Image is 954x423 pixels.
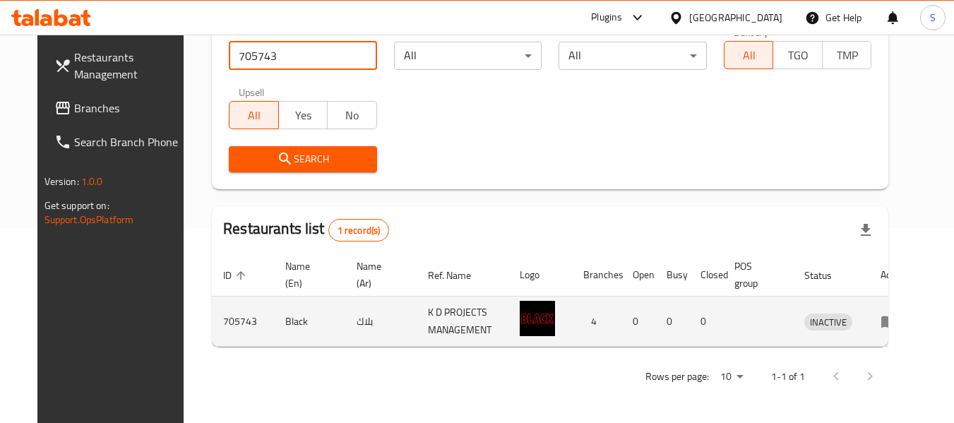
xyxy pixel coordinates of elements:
[689,10,782,25] div: [GEOGRAPHIC_DATA]
[520,301,555,336] img: Black
[43,125,197,159] a: Search Branch Phone
[81,172,103,191] span: 1.0.0
[689,254,723,297] th: Closed
[734,258,776,292] span: POS group
[869,254,918,297] th: Action
[771,368,805,386] p: 1-1 of 1
[572,297,621,347] td: 4
[715,367,749,388] div: Rows per page:
[417,297,508,347] td: K D PROJECTS MANAGEMENT
[212,297,274,347] td: 705743
[44,172,79,191] span: Version:
[44,196,109,215] span: Get support on:
[655,254,689,297] th: Busy
[235,105,273,126] span: All
[822,41,872,69] button: TMP
[428,267,489,284] span: Ref. Name
[229,42,377,70] input: Search for restaurant name or ID..
[655,297,689,347] td: 0
[285,258,328,292] span: Name (En)
[328,219,390,242] div: Total records count
[508,254,572,297] th: Logo
[689,297,723,347] td: 0
[804,267,850,284] span: Status
[285,105,323,126] span: Yes
[779,45,817,66] span: TGO
[74,100,186,117] span: Branches
[559,42,707,70] div: All
[572,254,621,297] th: Branches
[223,267,250,284] span: ID
[357,258,400,292] span: Name (Ar)
[229,146,377,172] button: Search
[930,10,936,25] span: S
[74,133,186,150] span: Search Branch Phone
[849,213,883,247] div: Export file
[591,9,622,26] div: Plugins
[43,91,197,125] a: Branches
[329,224,389,237] span: 1 record(s)
[44,210,134,229] a: Support.OpsPlatform
[74,49,186,83] span: Restaurants Management
[734,27,769,37] label: Delivery
[394,42,542,70] div: All
[730,45,768,66] span: All
[645,368,709,386] p: Rows per page:
[828,45,866,66] span: TMP
[804,314,852,330] span: INACTIVE
[724,41,774,69] button: All
[621,254,655,297] th: Open
[229,101,279,129] button: All
[240,150,366,168] span: Search
[327,101,377,129] button: No
[223,218,389,242] h2: Restaurants list
[333,105,371,126] span: No
[773,41,823,69] button: TGO
[278,101,328,129] button: Yes
[345,297,417,347] td: بلاك
[212,254,918,347] table: enhanced table
[239,87,265,97] label: Upsell
[43,40,197,91] a: Restaurants Management
[274,297,345,347] td: Black
[621,297,655,347] td: 0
